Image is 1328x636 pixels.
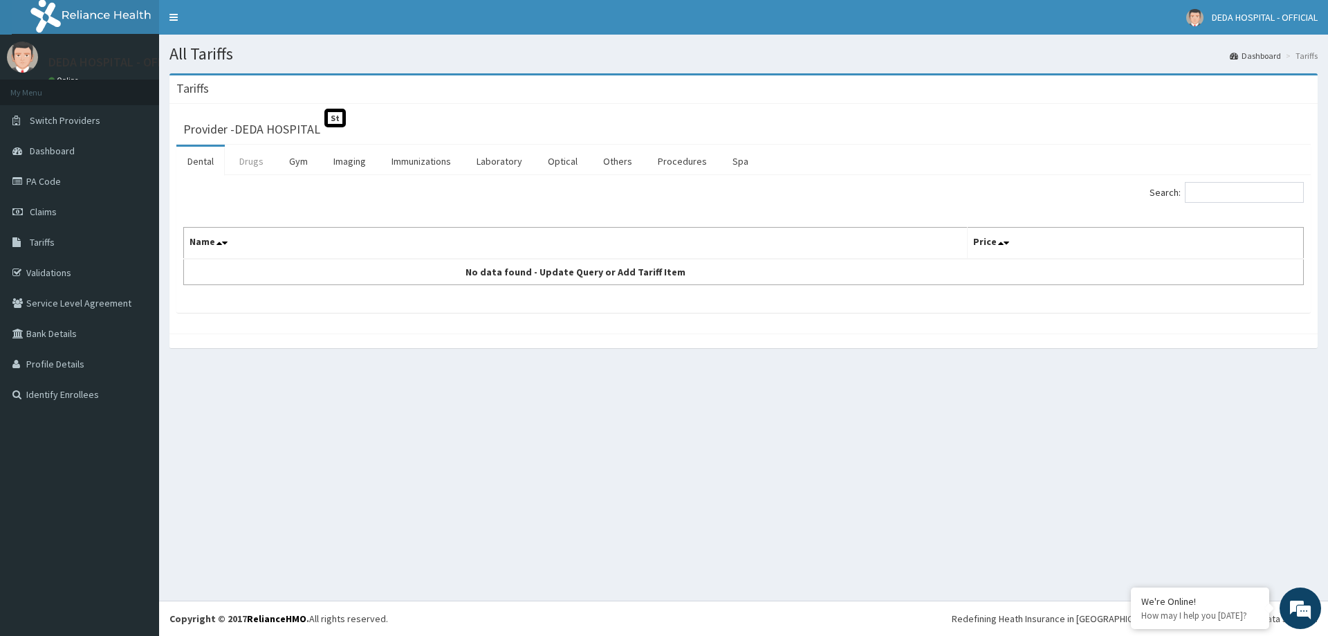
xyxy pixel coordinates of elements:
[30,114,100,127] span: Switch Providers
[721,147,759,176] a: Spa
[228,147,275,176] a: Drugs
[184,259,968,285] td: No data found - Update Query or Add Tariff Item
[465,147,533,176] a: Laboratory
[169,45,1318,63] h1: All Tariffs
[380,147,462,176] a: Immunizations
[176,82,209,95] h3: Tariffs
[183,123,320,136] h3: Provider - DEDA HOSPITAL
[324,109,346,127] span: St
[278,147,319,176] a: Gym
[537,147,589,176] a: Optical
[159,601,1328,636] footer: All rights reserved.
[647,147,718,176] a: Procedures
[952,612,1318,626] div: Redefining Heath Insurance in [GEOGRAPHIC_DATA] using Telemedicine and Data Science!
[968,228,1304,260] th: Price
[1185,182,1304,203] input: Search:
[1282,50,1318,62] li: Tariffs
[322,147,377,176] a: Imaging
[7,42,38,73] img: User Image
[184,228,968,260] th: Name
[1186,9,1203,26] img: User Image
[30,236,55,248] span: Tariffs
[1150,182,1304,203] label: Search:
[592,147,643,176] a: Others
[1141,610,1259,621] p: How may I help you today?
[48,75,82,85] a: Online
[169,612,309,625] strong: Copyright © 2017 .
[30,145,75,157] span: Dashboard
[247,612,306,625] a: RelianceHMO
[30,206,57,218] span: Claims
[1212,11,1318,24] span: DEDA HOSPITAL - OFFICIAL
[1230,50,1281,62] a: Dashboard
[48,56,191,69] p: DEDA HOSPITAL - OFFICIAL
[176,147,225,176] a: Dental
[1141,595,1259,608] div: We're Online!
